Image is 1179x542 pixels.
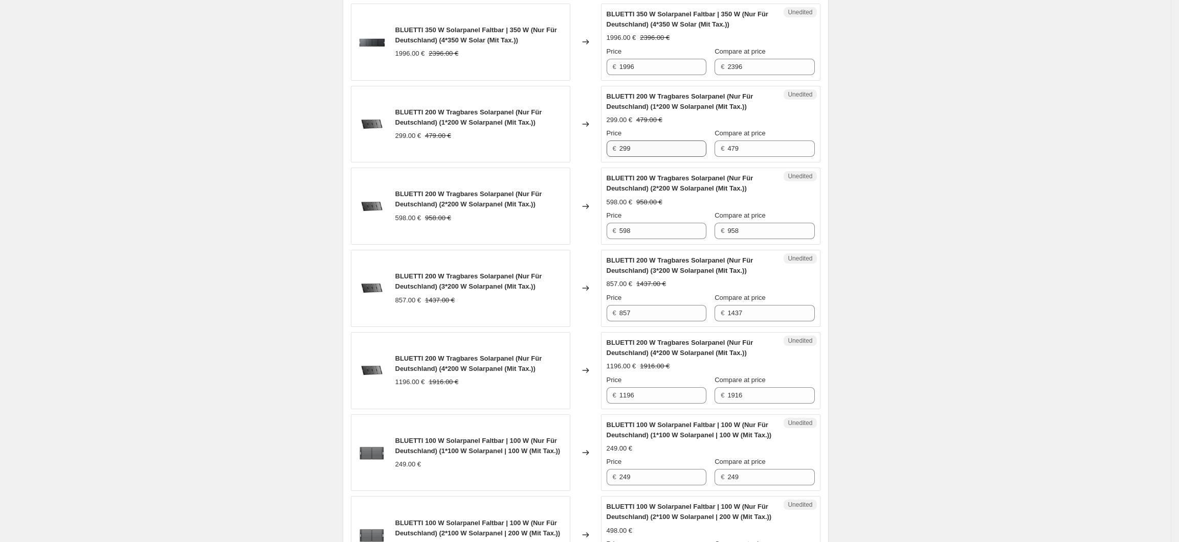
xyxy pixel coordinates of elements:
[788,90,812,99] span: Unedited
[607,443,633,454] div: 249.00 €
[788,254,812,263] span: Unedited
[613,145,616,152] span: €
[715,458,766,465] span: Compare at price
[607,115,633,125] div: 299.00 €
[613,391,616,399] span: €
[721,145,724,152] span: €
[613,309,616,317] span: €
[357,27,387,57] img: PV350S_Product_1_80x.png
[721,63,724,70] span: €
[607,458,622,465] span: Price
[425,295,455,305] strike: 1437.00 €
[607,33,636,43] div: 1996.00 €
[607,279,633,289] div: 857.00 €
[721,309,724,317] span: €
[715,48,766,55] span: Compare at price
[395,459,421,469] div: 249.00 €
[395,272,542,290] span: BLUETTI 200 W Tragbares Solarpanel (Nur Für Deutschland) (3*200 W Solarpanel (Mit Tax.))
[395,377,425,387] div: 1196.00 €
[395,108,542,126] span: BLUETTI 200 W Tragbares Solarpanel (Nur Für Deutschland) (1*200 W Solarpanel (Mit Tax.))
[636,115,662,125] strike: 479.00 €
[607,211,622,219] span: Price
[395,519,561,537] span: BLUETTI 100 W Solarpanel Faltbar | 100 W (Nur Für Deutschland) (2*100 W Solarpanel | 200 W (Mit T...
[395,49,425,59] div: 1996.00 €
[607,376,622,384] span: Price
[395,355,542,372] span: BLUETTI 200 W Tragbares Solarpanel (Nur Für Deutschland) (4*200 W Solarpanel (Mit Tax.))
[607,339,753,357] span: BLUETTI 200 W Tragbares Solarpanel (Nur Für Deutschland) (4*200 W Solarpanel (Mit Tax.))
[721,391,724,399] span: €
[607,421,772,439] span: BLUETTI 100 W Solarpanel Faltbar | 100 W (Nur Für Deutschland) (1*100 W Solarpanel | 100 W (Mit T...
[395,131,421,141] div: 299.00 €
[425,131,451,141] strike: 479.00 €
[715,376,766,384] span: Compare at price
[640,361,670,371] strike: 1916.00 €
[788,419,812,427] span: Unedited
[715,129,766,137] span: Compare at price
[357,437,387,468] img: PV100D_product_1_80x.png
[715,294,766,301] span: Compare at price
[395,26,557,44] span: BLUETTI 350 W Solarpanel Faltbar | 350 W (Nur Für Deutschland) (4*350 W Solar (Mit Tax.))
[395,190,542,208] span: BLUETTI 200 W Tragbares Solarpanel (Nur Für Deutschland) (2*200 W Solarpanel (Mit Tax.))
[357,273,387,303] img: MP200_42714fbd-9e20-4f6f-b34f-d799dab70c63_80x.png
[788,337,812,345] span: Unedited
[429,49,458,59] strike: 2396.00 €
[607,48,622,55] span: Price
[357,355,387,386] img: MP200_42714fbd-9e20-4f6f-b34f-d799dab70c63_80x.png
[425,213,451,223] strike: 958.00 €
[607,92,753,110] span: BLUETTI 200 W Tragbares Solarpanel (Nur Für Deutschland) (1*200 W Solarpanel (Mit Tax.))
[357,191,387,222] img: MP200_42714fbd-9e20-4f6f-b34f-d799dab70c63_80x.png
[395,437,561,455] span: BLUETTI 100 W Solarpanel Faltbar | 100 W (Nur Für Deutschland) (1*100 W Solarpanel | 100 W (Mit T...
[607,10,768,28] span: BLUETTI 350 W Solarpanel Faltbar | 350 W (Nur Für Deutschland) (4*350 W Solar (Mit Tax.))
[607,503,772,521] span: BLUETTI 100 W Solarpanel Faltbar | 100 W (Nur Für Deutschland) (2*100 W Solarpanel | 200 W (Mit T...
[395,213,421,223] div: 598.00 €
[357,109,387,139] img: MP200_42714fbd-9e20-4f6f-b34f-d799dab70c63_80x.png
[636,279,666,289] strike: 1437.00 €
[721,227,724,234] span: €
[788,172,812,180] span: Unedited
[613,227,616,234] span: €
[607,526,633,536] div: 498.00 €
[640,33,670,43] strike: 2396.00 €
[429,377,458,387] strike: 1916.00 €
[607,256,753,274] span: BLUETTI 200 W Tragbares Solarpanel (Nur Für Deutschland) (3*200 W Solarpanel (Mit Tax.))
[607,129,622,137] span: Price
[607,361,636,371] div: 1196.00 €
[613,63,616,70] span: €
[636,197,662,207] strike: 958.00 €
[613,473,616,481] span: €
[788,501,812,509] span: Unedited
[607,197,633,207] div: 598.00 €
[788,8,812,16] span: Unedited
[607,294,622,301] span: Price
[715,211,766,219] span: Compare at price
[395,295,421,305] div: 857.00 €
[721,473,724,481] span: €
[607,174,753,192] span: BLUETTI 200 W Tragbares Solarpanel (Nur Für Deutschland) (2*200 W Solarpanel (Mit Tax.))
